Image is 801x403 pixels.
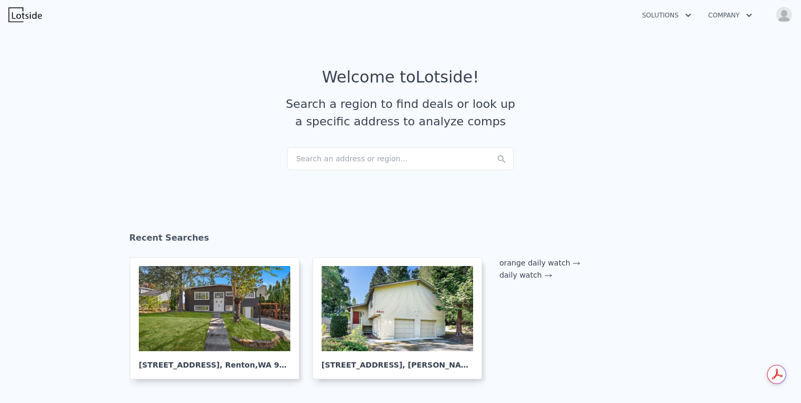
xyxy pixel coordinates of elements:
img: Lotside [8,7,42,22]
a: [STREET_ADDRESS], [PERSON_NAME][GEOGRAPHIC_DATA] [313,257,491,379]
div: Search an address or region... [287,147,514,170]
div: [STREET_ADDRESS] , Renton [139,351,290,370]
div: Welcome to Lotside ! [322,68,479,87]
button: Company [700,6,761,25]
a: [STREET_ADDRESS], Renton,WA 98058 [130,257,308,379]
a: orange daily watch [500,259,581,267]
span: , WA 98058 [255,361,300,369]
div: [STREET_ADDRESS] , [PERSON_NAME][GEOGRAPHIC_DATA] [322,351,473,370]
a: daily watch [500,271,553,279]
img: avatar [776,6,793,23]
div: Recent Searches [129,223,672,257]
button: Solutions [634,6,700,25]
div: Search a region to find deals or look up a specific address to analyze comps [282,95,519,130]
